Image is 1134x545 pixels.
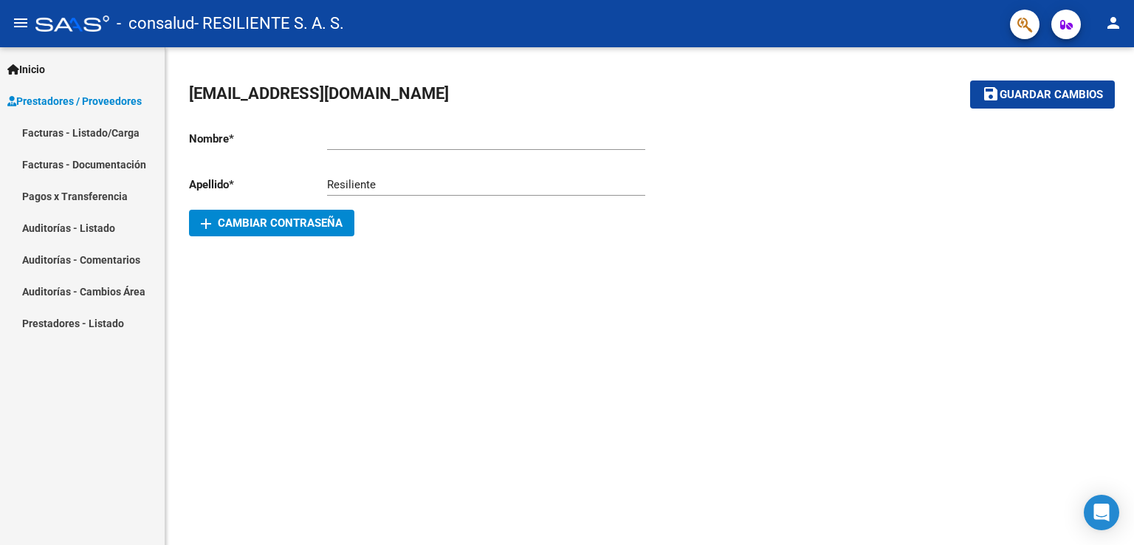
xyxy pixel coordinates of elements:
span: Guardar cambios [1000,89,1103,102]
span: Prestadores / Proveedores [7,93,142,109]
span: [EMAIL_ADDRESS][DOMAIN_NAME] [189,84,449,103]
p: Nombre [189,131,327,147]
div: Open Intercom Messenger [1084,495,1119,530]
mat-icon: add [197,215,215,233]
button: Guardar cambios [970,80,1115,108]
span: - consalud [117,7,194,40]
p: Apellido [189,176,327,193]
span: Inicio [7,61,45,78]
button: Cambiar Contraseña [189,210,354,236]
span: - RESILIENTE S. A. S. [194,7,344,40]
span: Cambiar Contraseña [201,216,343,230]
mat-icon: save [982,85,1000,103]
mat-icon: menu [12,14,30,32]
mat-icon: person [1104,14,1122,32]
